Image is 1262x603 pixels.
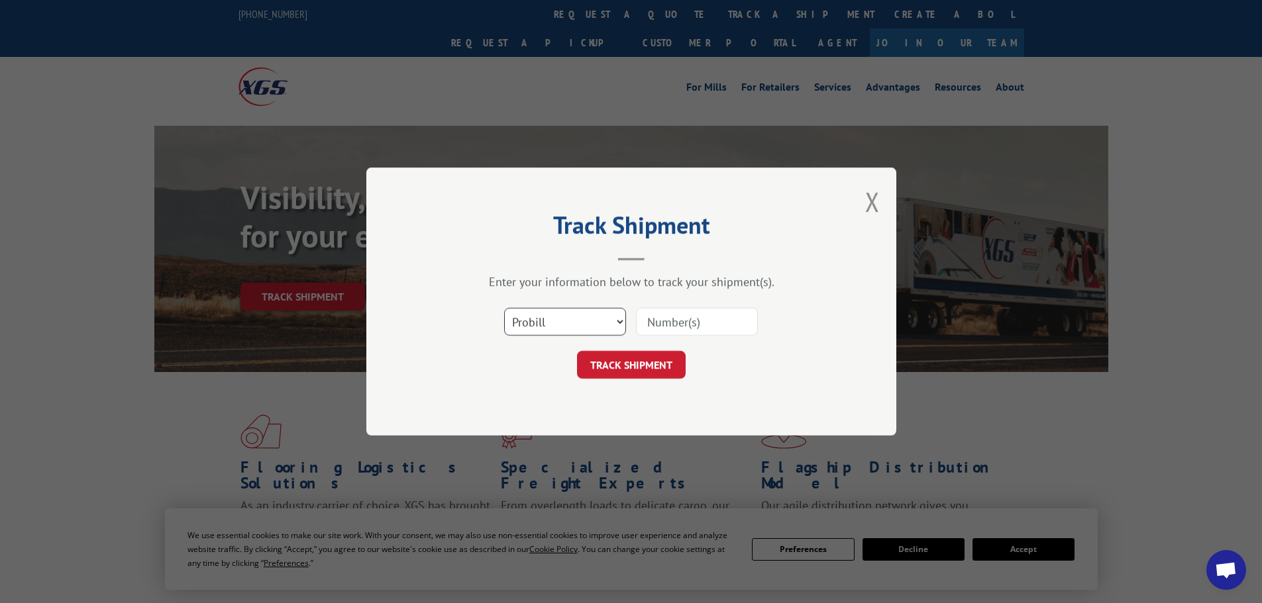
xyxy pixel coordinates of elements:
[433,216,830,241] h2: Track Shipment
[433,274,830,289] div: Enter your information below to track your shipment(s).
[636,308,758,336] input: Number(s)
[865,184,880,219] button: Close modal
[1206,550,1246,590] div: Open chat
[577,351,686,379] button: TRACK SHIPMENT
